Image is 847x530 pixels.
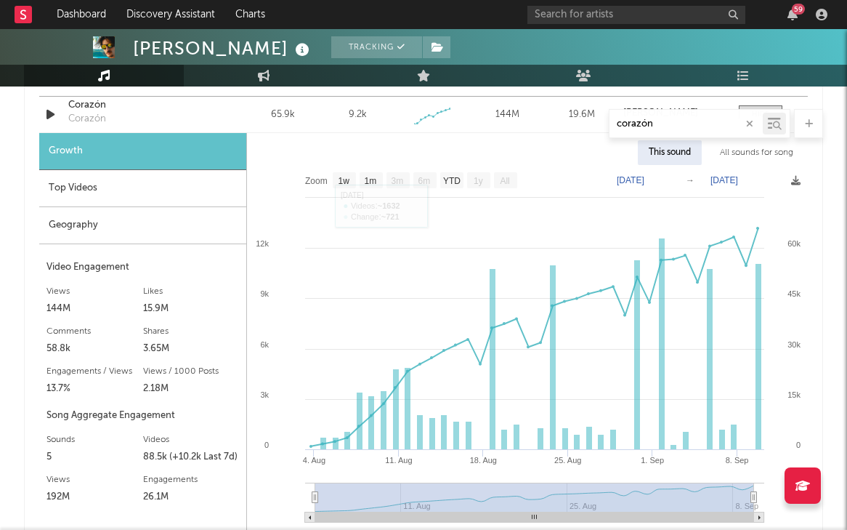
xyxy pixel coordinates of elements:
div: 13.7% [46,380,143,398]
div: 2.18M [143,380,240,398]
text: [DATE] [617,175,644,185]
div: [PERSON_NAME] [133,36,313,60]
text: 1m [365,176,377,186]
a: Corazón [68,98,220,113]
div: Views [46,471,143,489]
div: 9.2k [349,108,367,122]
div: Videos [143,431,240,449]
div: 144M [474,108,541,122]
text: 45k [787,289,801,298]
div: Views [46,283,143,300]
button: 59 [787,9,798,20]
text: 4. Aug [303,456,325,465]
input: Search by song name or URL [609,119,763,130]
text: 18. Aug [470,456,497,465]
input: Search for artists [527,6,745,24]
text: 60k [787,239,801,248]
div: Top Videos [39,170,246,207]
div: All sounds for song [709,140,804,165]
text: 1. Sep [641,456,664,465]
text: Zoom [305,176,328,186]
div: Engagements / Views [46,363,143,380]
text: 12k [256,239,269,248]
button: Tracking [331,36,422,58]
text: 9k [260,289,269,298]
div: 5 [46,449,143,466]
div: 19.6M [548,108,616,122]
text: 30k [787,340,801,349]
text: → [686,175,694,185]
div: Growth [39,133,246,170]
div: 58.8k [46,340,143,358]
text: 0 [264,441,269,449]
text: 11. Aug [385,456,412,465]
div: Video Engagement [46,259,239,276]
text: 6m [418,176,431,186]
text: 1w [339,176,350,186]
div: This sound [638,140,702,165]
div: 3.65M [143,340,240,358]
a: [PERSON_NAME] [623,108,724,119]
text: 25. Aug [554,456,581,465]
text: 1y [474,176,483,186]
div: 65.9k [249,108,317,122]
div: 59 [792,4,805,15]
div: Likes [143,283,240,300]
div: Shares [143,323,240,340]
div: 192M [46,489,143,506]
div: 88.5k (+10.2k Last 7d) [143,449,240,466]
div: 15.9M [143,300,240,318]
div: Sounds [46,431,143,449]
div: 26.1M [143,489,240,506]
div: Song Aggregate Engagement [46,407,239,425]
div: Views / 1000 Posts [143,363,240,380]
text: 0 [796,441,801,449]
text: YTD [443,176,461,186]
text: 6k [260,340,269,349]
div: Engagements [143,471,240,489]
text: 15k [787,390,801,399]
text: All [500,176,509,186]
text: [DATE] [710,175,738,185]
text: 3m [392,176,404,186]
div: Comments [46,323,143,340]
text: 3k [260,390,269,399]
div: Geography [39,207,246,244]
text: 8. Sep [726,456,749,465]
strong: [PERSON_NAME] [623,108,698,118]
text: 8. Sep [735,502,758,510]
div: 144M [46,300,143,318]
